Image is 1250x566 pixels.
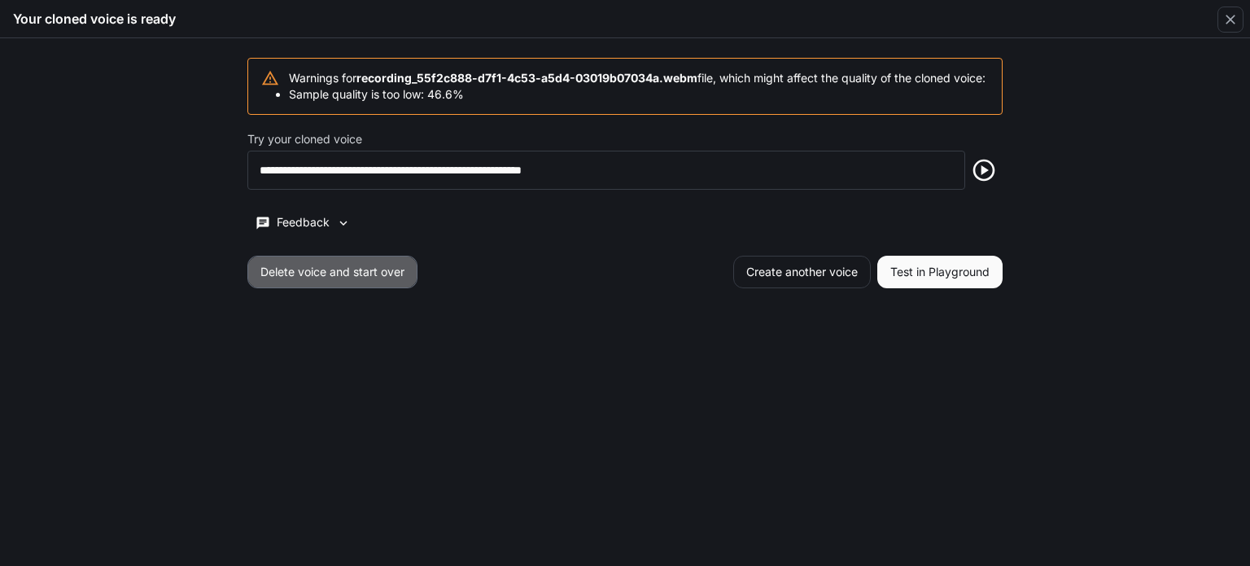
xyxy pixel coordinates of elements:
li: Sample quality is too low: 46.6% [289,86,986,103]
div: Warnings for file, which might affect the quality of the cloned voice: [289,64,986,109]
button: Create another voice [733,256,871,288]
button: Test in Playground [877,256,1003,288]
p: Try your cloned voice [247,134,362,145]
h5: Your cloned voice is ready [13,10,176,28]
button: Delete voice and start over [247,256,417,288]
button: Feedback [247,209,358,236]
b: recording_55f2c888-d7f1-4c53-a5d4-03019b07034a.webm [356,71,697,85]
